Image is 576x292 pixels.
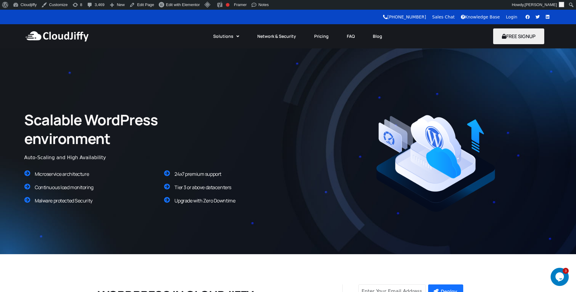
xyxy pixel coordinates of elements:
[551,268,570,286] iframe: chat widget
[24,154,236,161] div: Auto-Scaling and High Availability
[506,15,517,19] a: Login
[35,171,89,177] span: Microservice architecture
[166,2,200,7] span: Edit with Elementor
[174,197,235,204] span: Upgrade with Zero Downtime
[174,184,231,191] span: Tier 3 or above datacenters
[461,15,500,19] a: Knowledge Base
[375,114,496,213] img: Managed-Wp.png
[226,3,229,7] div: Focus keyphrase not set
[493,33,544,40] a: FREE SIGNUP
[248,30,305,43] a: Network & Security
[305,30,338,43] a: Pricing
[493,28,544,44] button: FREE SIGNUP
[364,30,391,43] a: Blog
[24,110,200,148] h2: Scalable WordPress environment
[525,2,557,7] span: [PERSON_NAME]
[35,197,93,204] span: Malware protected Security
[432,15,454,19] a: Sales Chat
[204,30,248,43] a: Solutions
[383,15,426,19] a: [PHONE_NUMBER]
[174,171,221,177] span: 24x7 premium support
[35,184,93,191] span: Continuous load monitoring
[338,30,364,43] a: FAQ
